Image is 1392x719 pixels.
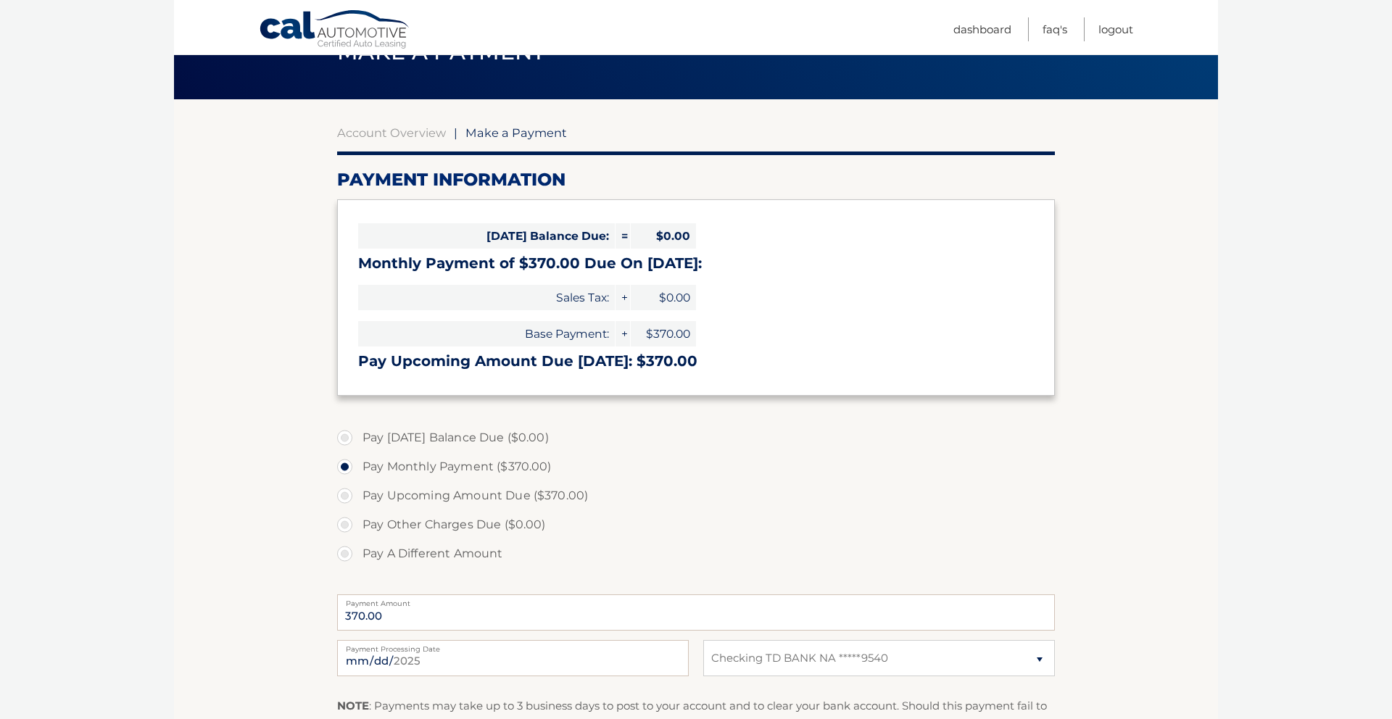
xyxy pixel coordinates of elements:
a: Dashboard [953,17,1011,41]
a: FAQ's [1043,17,1067,41]
label: Payment Processing Date [337,640,689,652]
label: Pay [DATE] Balance Due ($0.00) [337,423,1055,452]
span: [DATE] Balance Due: [358,223,615,249]
span: = [616,223,630,249]
span: $0.00 [631,285,696,310]
a: Logout [1098,17,1133,41]
input: Payment Amount [337,594,1055,631]
label: Pay A Different Amount [337,539,1055,568]
label: Payment Amount [337,594,1055,606]
span: Sales Tax: [358,285,615,310]
a: Cal Automotive [259,9,411,51]
label: Pay Monthly Payment ($370.00) [337,452,1055,481]
label: Pay Upcoming Amount Due ($370.00) [337,481,1055,510]
span: + [616,285,630,310]
h3: Monthly Payment of $370.00 Due On [DATE]: [358,254,1034,273]
span: Make a Payment [465,125,567,140]
span: Base Payment: [358,321,615,346]
span: | [454,125,457,140]
label: Pay Other Charges Due ($0.00) [337,510,1055,539]
h3: Pay Upcoming Amount Due [DATE]: $370.00 [358,352,1034,370]
h2: Payment Information [337,169,1055,191]
a: Account Overview [337,125,446,140]
input: Payment Date [337,640,689,676]
span: $370.00 [631,321,696,346]
span: + [616,321,630,346]
strong: NOTE [337,699,369,712]
span: $0.00 [631,223,696,249]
